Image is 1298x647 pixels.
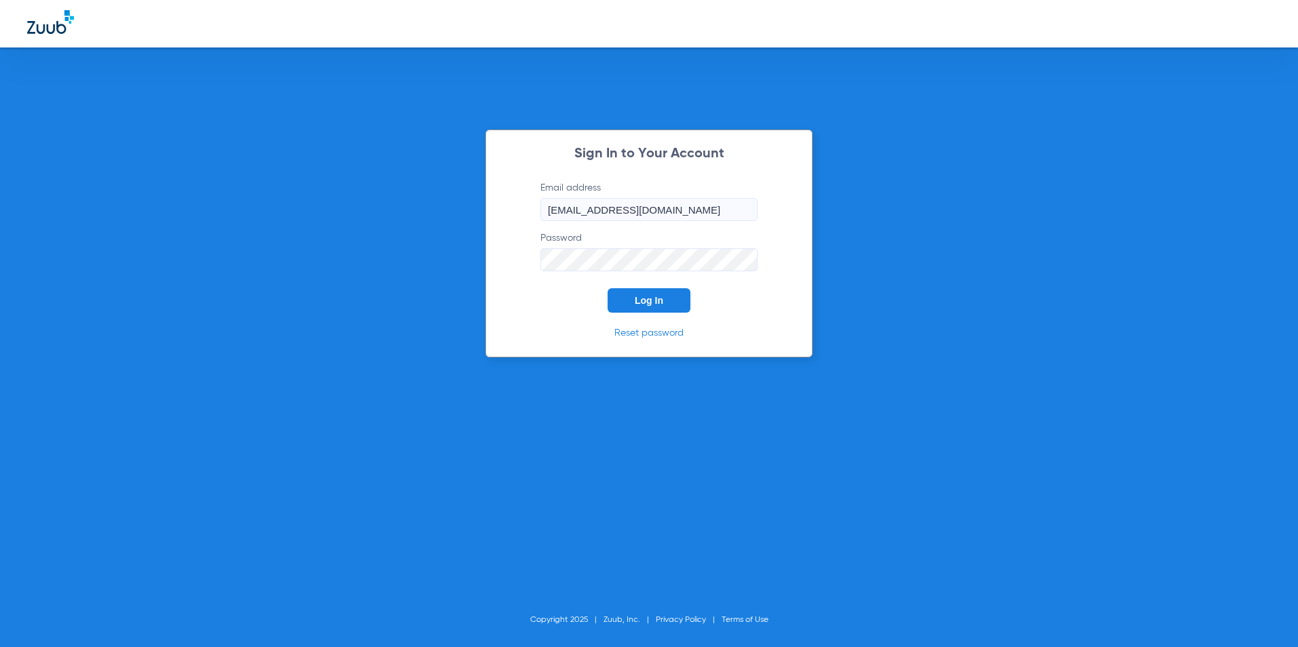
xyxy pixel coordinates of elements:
[656,616,706,624] a: Privacy Policy
[520,147,778,161] h2: Sign In to Your Account
[635,295,663,306] span: Log In
[540,248,758,271] input: Password
[540,198,758,221] input: Email address
[722,616,768,624] a: Terms of Use
[530,613,604,627] li: Copyright 2025
[608,288,690,313] button: Log In
[540,181,758,221] label: Email address
[540,231,758,271] label: Password
[27,10,74,34] img: Zuub Logo
[614,328,684,338] a: Reset password
[1230,582,1298,647] iframe: Chat Widget
[604,613,656,627] li: Zuub, Inc.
